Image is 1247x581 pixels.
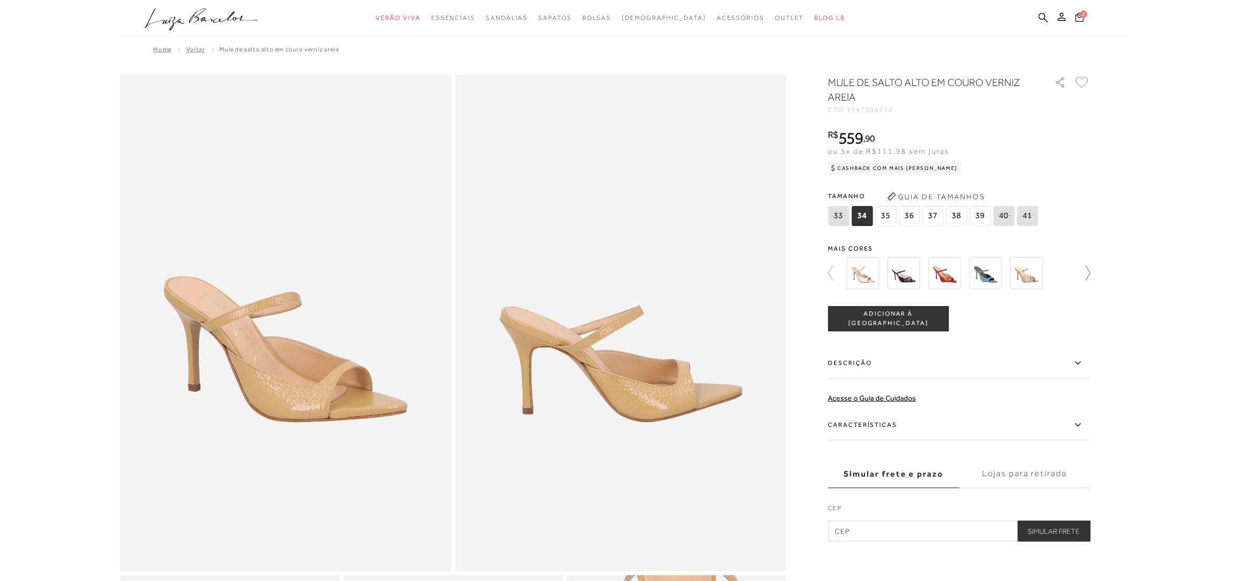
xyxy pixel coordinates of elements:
[828,206,849,226] span: 33
[582,8,612,28] a: categoryNavScreenReaderText
[431,8,475,28] a: categoryNavScreenReaderText
[828,503,1091,518] label: CEP
[376,14,421,21] span: Verão Viva
[969,257,1002,289] img: MULE DE SALTO ALTO EM JEANS ÍNDIGO
[828,521,1091,542] input: CEP
[582,14,612,21] span: Bolsas
[884,188,989,205] button: Guia de Tamanhos
[888,257,920,289] img: MULE DE SALTO ALTO EM COURO VERNIZ PRETO
[838,128,863,147] span: 559
[828,75,1025,104] h1: MULE DE SALTO ALTO EM COURO VERNIZ AREIA
[376,8,421,28] a: categoryNavScreenReaderText
[970,206,991,226] span: 39
[929,257,961,289] img: MULE DE SALTO ALTO EM COURO VERNIZ VERMELHO
[847,257,879,289] img: MULE DE SALTO ALTO EM COURO VERNIZ OFF WHITE
[717,14,764,21] span: Acessórios
[486,8,528,28] a: categoryNavScreenReaderText
[815,14,845,21] span: BLOG LB
[717,8,764,28] a: categoryNavScreenReaderText
[828,306,949,331] button: ADICIONAR À [GEOGRAPHIC_DATA]
[431,14,475,21] span: Essenciais
[775,14,804,21] span: Outlet
[1018,521,1091,542] button: Simular Frete
[923,206,944,226] span: 37
[1072,12,1087,26] button: 2
[828,162,962,175] div: Cashback com Mais [PERSON_NAME]
[863,134,875,143] i: ,
[828,410,1091,440] label: Características
[847,106,893,113] span: 1347000532
[828,348,1091,379] label: Descrição
[960,460,1091,488] label: Lojas para retirada
[866,133,876,144] span: 90
[828,130,839,139] i: R$
[828,147,950,155] span: ou 5x de R$111,98 sem juros
[120,74,451,571] img: image
[220,46,339,53] span: MULE DE SALTO ALTO EM COURO VERNIZ AREIA
[538,14,571,21] span: Sapatos
[828,394,916,402] a: Acesse o Guia de Cuidados
[486,14,528,21] span: Sandálias
[1017,206,1038,226] span: 41
[829,309,948,328] span: ADICIONAR À [GEOGRAPHIC_DATA]
[186,46,205,53] a: Voltar
[899,206,920,226] span: 36
[828,460,960,488] label: Simular frete e prazo
[828,188,1041,204] span: Tamanho
[622,14,706,21] span: [DEMOGRAPHIC_DATA]
[1010,257,1043,289] img: MULE DE SALTO ALTO EM METALIZADO CHUMBO
[828,245,1091,252] span: Mais cores
[852,206,873,226] span: 34
[815,8,845,28] a: BLOG LB
[828,106,1038,113] div: CÓD:
[1080,10,1088,18] span: 2
[455,74,786,571] img: image
[154,46,172,53] a: Home
[538,8,571,28] a: categoryNavScreenReaderText
[775,8,804,28] a: categoryNavScreenReaderText
[622,8,706,28] a: noSubCategoriesText
[994,206,1015,226] span: 40
[876,206,897,226] span: 35
[946,206,967,226] span: 38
